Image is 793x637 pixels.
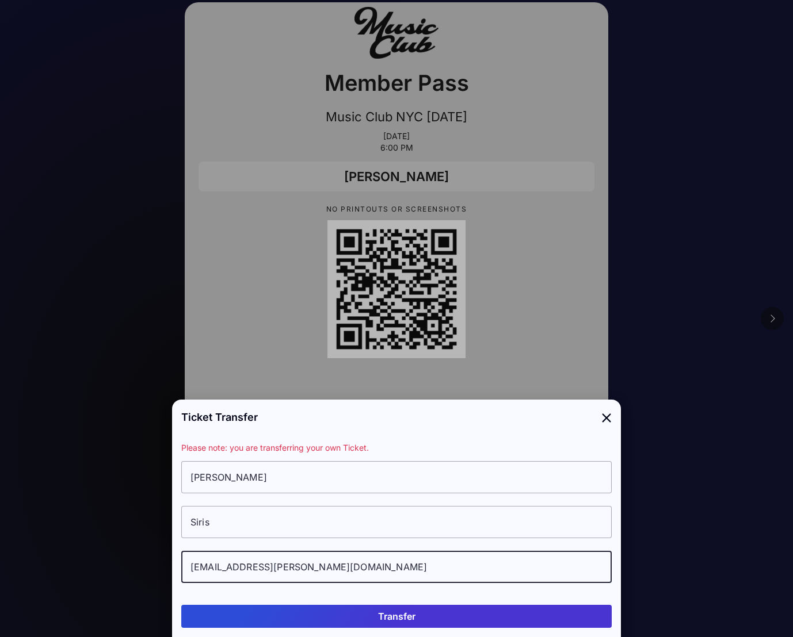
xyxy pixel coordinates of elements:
input: First Name* [181,461,612,493]
input: Email Address* [181,551,612,583]
span: Ticket Transfer [181,409,258,425]
input: Last Name* [181,506,612,538]
div: Please note: you are transferring your own Ticket. [181,442,612,454]
button: Transfer [181,605,612,628]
